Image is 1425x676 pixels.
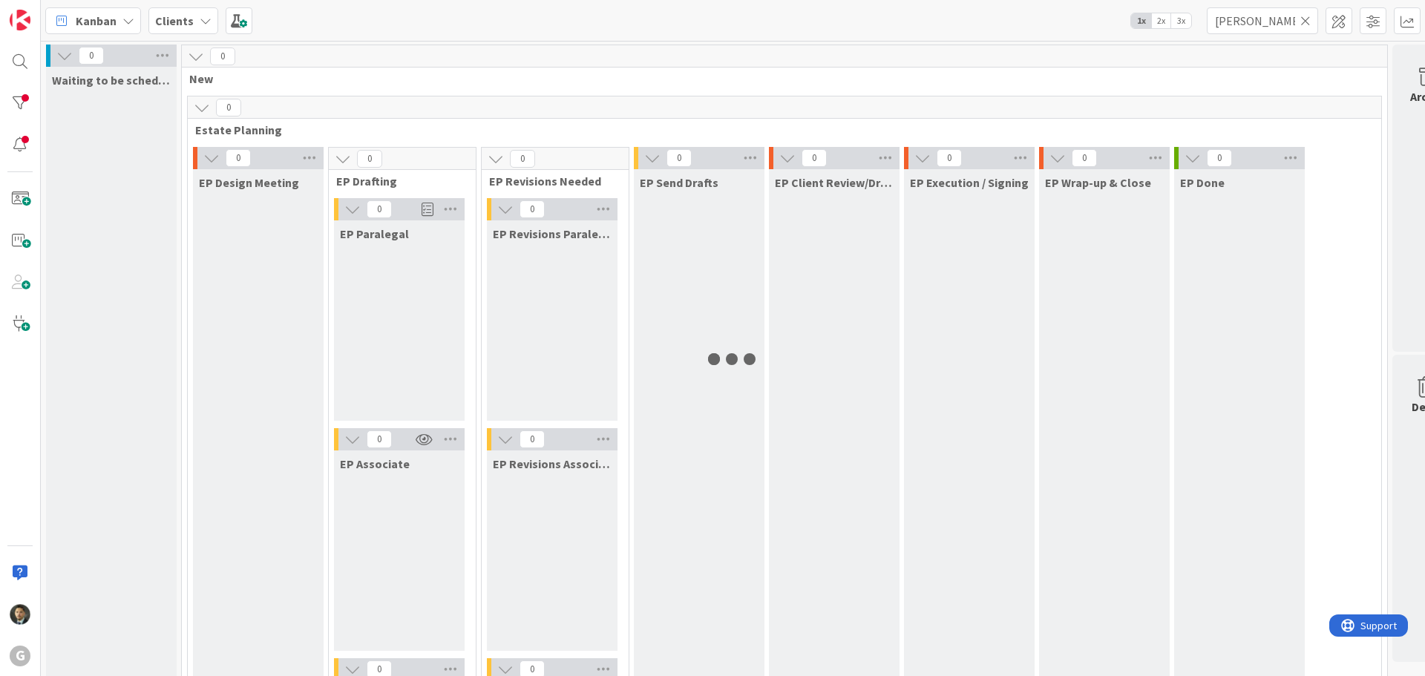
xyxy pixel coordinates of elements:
span: EP Execution / Signing [910,175,1029,190]
span: 0 [1207,149,1232,167]
span: 0 [520,430,545,448]
span: 1x [1131,13,1151,28]
input: Quick Filter... [1207,7,1318,34]
span: 2x [1151,13,1171,28]
b: Clients [155,13,194,28]
span: 0 [357,150,382,168]
span: 0 [367,430,392,448]
span: EP Revisions Needed [489,174,610,188]
span: EP Revisions Paralegal [493,226,612,241]
span: EP Send Drafts [640,175,718,190]
span: New [189,71,1369,86]
span: 0 [666,149,692,167]
span: EP Drafting [336,174,457,188]
span: EP Revisions Associate [493,456,612,471]
span: 0 [210,47,235,65]
span: 0 [79,47,104,65]
span: 0 [520,200,545,218]
span: 0 [937,149,962,167]
span: EP Design Meeting [199,175,299,190]
span: 0 [1072,149,1097,167]
span: EP Wrap-up & Close [1045,175,1151,190]
span: EP Paralegal [340,226,409,241]
span: Support [31,2,68,20]
span: EP Client Review/Draft Review Meeting [775,175,894,190]
span: EP Done [1180,175,1225,190]
span: 0 [510,150,535,168]
span: 0 [367,200,392,218]
img: Visit kanbanzone.com [10,10,30,30]
span: Kanban [76,12,117,30]
span: EP Associate [340,456,410,471]
span: 0 [226,149,251,167]
span: Estate Planning [195,122,1363,137]
img: CG [10,604,30,625]
span: 0 [802,149,827,167]
div: G [10,646,30,666]
span: 3x [1171,13,1191,28]
span: Waiting to be scheduled [52,73,171,88]
span: 0 [216,99,241,117]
